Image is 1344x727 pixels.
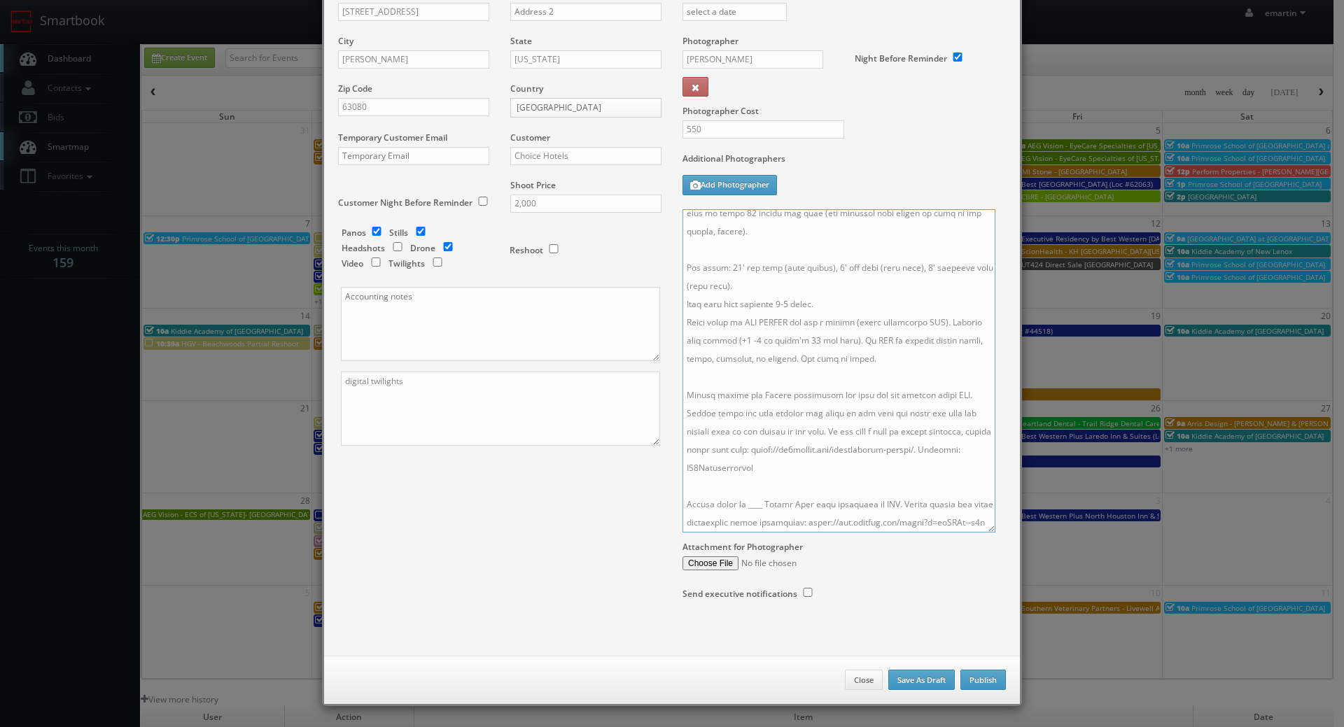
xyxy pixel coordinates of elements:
[510,244,543,256] label: Reshoot
[510,50,661,69] input: Select a state
[682,153,1006,171] label: Additional Photographers
[338,3,489,21] input: Address
[338,50,489,69] input: City
[389,227,408,239] label: Stills
[338,98,489,116] input: Zip Code
[510,83,543,94] label: Country
[845,670,883,691] button: Close
[388,257,425,269] label: Twilights
[510,98,661,118] a: [GEOGRAPHIC_DATA]
[682,175,777,195] button: Add Photographer
[510,132,550,143] label: Customer
[888,670,955,691] button: Save As Draft
[682,541,803,553] label: Attachment for Photographer
[510,179,556,191] label: Shoot Price
[338,197,472,209] label: Customer Night Before Reminder
[338,147,489,165] input: Temporary Email
[682,588,797,600] label: Send executive notifications
[517,99,643,117] span: [GEOGRAPHIC_DATA]
[682,50,823,69] input: Select a photographer
[510,35,532,47] label: State
[338,35,353,47] label: City
[510,147,661,165] input: Select a customer
[342,242,385,254] label: Headshots
[510,195,661,213] input: Shoot Price
[672,105,1016,117] label: Photographer Cost
[410,242,435,254] label: Drone
[338,83,372,94] label: Zip Code
[682,35,738,47] label: Photographer
[342,257,363,269] label: Video
[338,132,447,143] label: Temporary Customer Email
[960,670,1006,691] button: Publish
[855,52,947,64] label: Night Before Reminder
[682,3,787,21] input: select a date
[510,3,661,21] input: Address 2
[682,120,844,139] input: Photographer Cost
[342,227,366,239] label: Panos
